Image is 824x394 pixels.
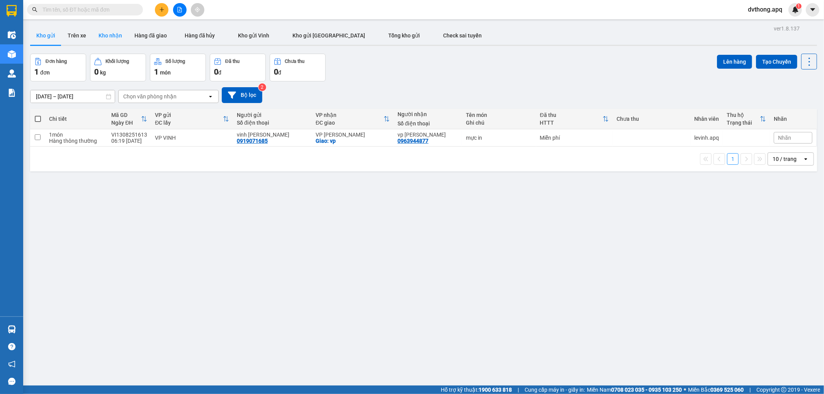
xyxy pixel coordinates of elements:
[587,386,682,394] span: Miền Nam
[185,32,215,39] span: Hàng đã hủy
[195,7,200,12] span: aim
[160,69,171,76] span: món
[540,135,609,141] div: Miễn phí
[107,109,151,129] th: Toggle SortBy
[773,155,797,163] div: 10 / trang
[111,132,147,138] div: VI1308251613
[742,5,788,14] span: dvthong.apq
[727,112,759,118] div: Thu hộ
[312,109,394,129] th: Toggle SortBy
[100,69,106,76] span: kg
[177,7,182,12] span: file-add
[111,138,147,144] div: 06:19 [DATE]
[723,109,770,129] th: Toggle SortBy
[61,26,92,45] button: Trên xe
[797,3,800,9] span: 1
[159,7,165,12] span: plus
[191,3,204,17] button: aim
[540,120,603,126] div: HTTT
[218,69,221,76] span: đ
[111,120,141,126] div: Ngày ĐH
[274,67,278,76] span: 0
[237,132,308,138] div: vinh lê ph vinh
[40,69,50,76] span: đơn
[792,6,799,13] img: icon-new-feature
[8,50,16,58] img: warehouse-icon
[398,111,458,117] div: Người nhận
[8,343,15,350] span: question-circle
[155,135,229,141] div: VP VINH
[316,138,390,144] div: Giao: vp
[717,55,752,69] button: Lên hàng
[8,69,16,78] img: warehouse-icon
[30,26,61,45] button: Kho gửi
[398,138,428,144] div: 0963944877
[49,138,104,144] div: Hàng thông thường
[756,55,797,69] button: Tạo Chuyến
[774,116,812,122] div: Nhãn
[479,387,512,393] strong: 1900 633 818
[31,90,115,103] input: Select a date range.
[778,135,791,141] span: Nhãn
[207,93,214,100] svg: open
[165,59,185,64] div: Số lượng
[258,83,266,91] sup: 2
[8,378,15,385] span: message
[694,135,719,141] div: levinh.apq
[49,116,104,122] div: Chi tiết
[34,67,39,76] span: 1
[727,153,739,165] button: 1
[150,54,206,81] button: Số lượng1món
[237,120,308,126] div: Số điện thoại
[30,54,86,81] button: Đơn hàng1đơn
[111,112,141,118] div: Mã GD
[155,3,168,17] button: plus
[237,138,268,144] div: 0919071685
[155,112,223,118] div: VP gửi
[8,89,16,97] img: solution-icon
[32,7,37,12] span: search
[316,120,384,126] div: ĐC giao
[518,386,519,394] span: |
[525,386,585,394] span: Cung cấp máy in - giấy in:
[154,67,158,76] span: 1
[90,54,146,81] button: Khối lượng0kg
[688,386,744,394] span: Miền Bắc
[238,32,270,39] span: Kho gửi Vinh
[293,32,365,39] span: Kho gửi [GEOGRAPHIC_DATA]
[222,87,262,103] button: Bộ lọc
[237,112,308,118] div: Người gửi
[210,54,266,81] button: Đã thu0đ
[8,360,15,368] span: notification
[94,67,99,76] span: 0
[398,132,458,138] div: vp ngọc hồi
[684,388,686,391] span: ⚪️
[285,59,305,64] div: Chưa thu
[128,26,173,45] button: Hàng đã giao
[7,5,17,17] img: logo-vxr
[617,116,687,122] div: Chưa thu
[278,69,281,76] span: đ
[8,325,16,333] img: warehouse-icon
[155,120,223,126] div: ĐC lấy
[540,112,603,118] div: Đã thu
[611,387,682,393] strong: 0708 023 035 - 0935 103 250
[270,54,326,81] button: Chưa thu0đ
[536,109,613,129] th: Toggle SortBy
[781,387,787,392] span: copyright
[42,5,134,14] input: Tìm tên, số ĐT hoặc mã đơn
[806,3,819,17] button: caret-down
[389,32,420,39] span: Tổng kho gửi
[694,116,719,122] div: Nhân viên
[173,3,187,17] button: file-add
[466,120,532,126] div: Ghi chú
[316,132,390,138] div: VP [PERSON_NAME]
[710,387,744,393] strong: 0369 525 060
[443,32,482,39] span: Check sai tuyến
[46,59,67,64] div: Đơn hàng
[92,26,128,45] button: Kho nhận
[466,112,532,118] div: Tên món
[774,24,800,33] div: ver 1.8.137
[803,156,809,162] svg: open
[749,386,751,394] span: |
